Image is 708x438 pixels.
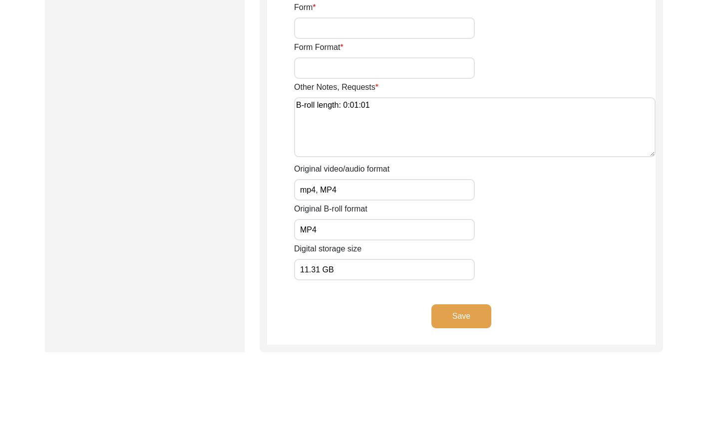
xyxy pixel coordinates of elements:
button: Save [431,304,491,328]
label: Form Format [294,41,344,53]
label: Original video/audio format [294,163,389,175]
label: Original B-roll format [294,203,367,215]
label: Form [294,1,316,13]
label: Digital storage size [294,243,361,255]
label: Other Notes, Requests [294,81,378,93]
